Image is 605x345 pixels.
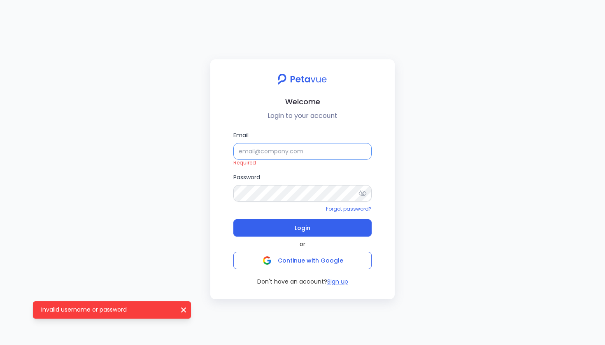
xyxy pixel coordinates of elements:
span: Login [295,222,310,234]
span: Continue with Google [278,256,343,265]
input: Password [233,185,372,202]
label: Password [233,173,372,202]
h2: Welcome [217,96,388,108]
button: Login [233,219,372,237]
a: Forgot password? [326,205,372,212]
p: Invalid username or password [41,305,173,314]
p: Login to your account [217,111,388,121]
input: Email [233,143,372,160]
div: Invalid username or password [33,301,191,319]
div: Required [233,160,372,166]
button: Continue with Google [233,252,372,269]
button: Sign up [327,277,348,286]
span: or [300,240,305,249]
label: Email [233,131,372,160]
img: petavue logo [272,69,332,89]
span: Don't have an account? [257,277,327,286]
